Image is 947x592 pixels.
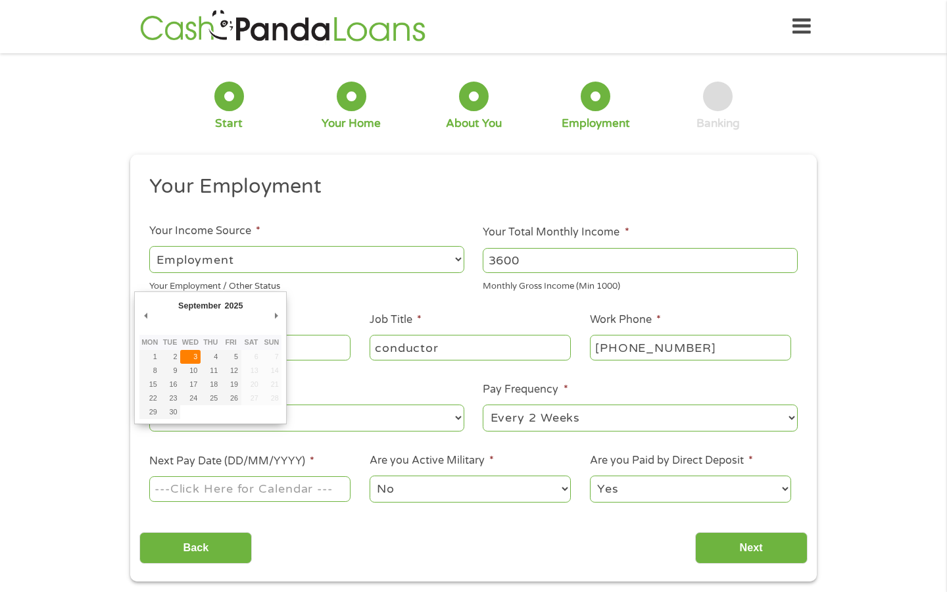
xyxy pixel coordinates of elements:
div: Banking [696,116,740,131]
button: 30 [160,405,180,419]
div: Your Home [322,116,381,131]
button: 24 [180,391,201,405]
label: Work Phone [590,313,661,327]
button: 9 [160,364,180,378]
label: Pay Frequency [483,383,568,397]
div: 2025 [223,297,245,314]
abbr: Monday [141,338,158,346]
div: Your Employment / Other Status [149,276,464,293]
abbr: Friday [225,338,236,346]
button: 22 [139,391,160,405]
button: 12 [221,364,241,378]
button: 18 [201,378,221,391]
div: September [176,297,222,314]
label: Are you Paid by Direct Deposit [590,454,753,468]
h2: Your Employment [149,174,789,200]
label: Your Income Source [149,224,260,238]
input: Next [695,532,808,564]
input: Cashier [370,335,571,360]
input: Back [139,532,252,564]
button: 16 [160,378,180,391]
button: Previous Month [139,307,151,324]
label: Your Total Monthly Income [483,226,629,239]
input: 1800 [483,248,798,273]
button: 26 [221,391,241,405]
button: 4 [201,350,221,364]
input: (231) 754-4010 [590,335,791,360]
label: Job Title [370,313,422,327]
button: 29 [139,405,160,419]
div: Monthly Gross Income (Min 1000) [483,276,798,293]
button: 10 [180,364,201,378]
button: 2 [160,350,180,364]
button: 11 [201,364,221,378]
button: 15 [139,378,160,391]
button: 17 [180,378,201,391]
input: Use the arrow keys to pick a date [149,476,351,501]
div: About You [446,116,502,131]
button: 25 [201,391,221,405]
abbr: Wednesday [182,338,199,346]
div: Start [215,116,243,131]
abbr: Saturday [245,338,258,346]
button: 3 [180,350,201,364]
button: 5 [221,350,241,364]
label: Next Pay Date (DD/MM/YYYY) [149,455,314,468]
label: Are you Active Military [370,454,494,468]
button: 23 [160,391,180,405]
img: GetLoanNow Logo [136,8,429,45]
button: 8 [139,364,160,378]
abbr: Thursday [203,338,218,346]
button: Next Month [270,307,281,324]
abbr: Tuesday [163,338,178,346]
button: 1 [139,350,160,364]
button: 19 [221,378,241,391]
div: Employment [562,116,630,131]
abbr: Sunday [264,338,279,346]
